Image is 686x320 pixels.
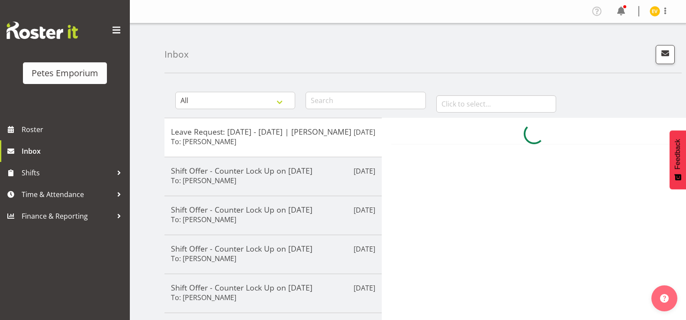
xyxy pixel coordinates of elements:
button: Feedback - Show survey [670,130,686,189]
h6: To: [PERSON_NAME] [171,254,236,263]
span: Time & Attendance [22,188,113,201]
h6: To: [PERSON_NAME] [171,176,236,185]
input: Click to select... [436,95,556,113]
span: Shifts [22,166,113,179]
img: help-xxl-2.png [660,294,669,303]
p: [DATE] [354,127,375,137]
div: Petes Emporium [32,67,98,80]
img: eva-vailini10223.jpg [650,6,660,16]
h4: Inbox [164,49,189,59]
h5: Shift Offer - Counter Lock Up on [DATE] [171,283,375,292]
h5: Shift Offer - Counter Lock Up on [DATE] [171,205,375,214]
h6: To: [PERSON_NAME] [171,293,236,302]
p: [DATE] [354,166,375,176]
p: [DATE] [354,244,375,254]
h5: Leave Request: [DATE] - [DATE] | [PERSON_NAME] [171,127,375,136]
h6: To: [PERSON_NAME] [171,215,236,224]
h5: Shift Offer - Counter Lock Up on [DATE] [171,244,375,253]
input: Search [306,92,425,109]
h5: Shift Offer - Counter Lock Up on [DATE] [171,166,375,175]
span: Feedback [674,139,682,169]
p: [DATE] [354,205,375,215]
span: Finance & Reporting [22,210,113,223]
p: [DATE] [354,283,375,293]
span: Inbox [22,145,126,158]
span: Roster [22,123,126,136]
img: Rosterit website logo [6,22,78,39]
h6: To: [PERSON_NAME] [171,137,236,146]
